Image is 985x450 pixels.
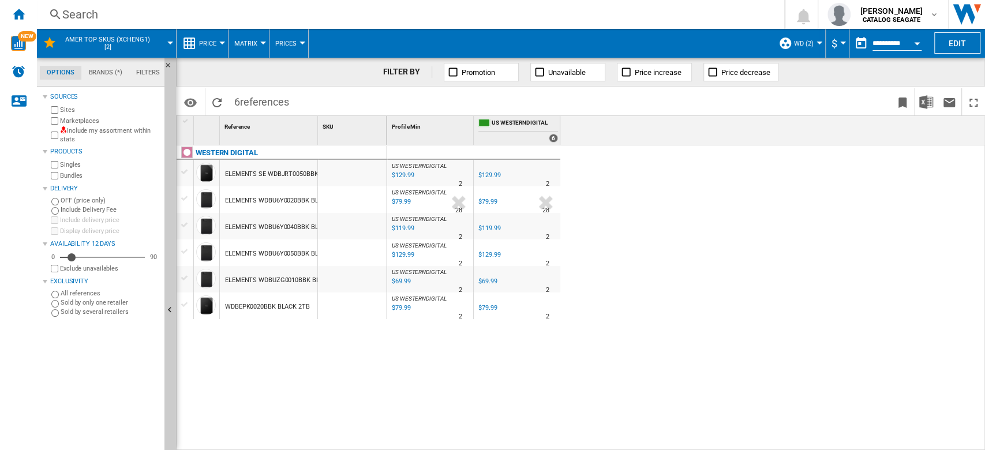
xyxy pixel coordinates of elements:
[477,276,497,287] div: $69.99
[794,29,819,58] button: WD (2)
[51,106,58,114] input: Sites
[919,95,933,109] img: excel-24x24.png
[61,36,154,51] span: AMER TOP SKUs (xcheng1) [2]
[863,16,920,24] b: CATALOG SEAGATE
[275,29,302,58] button: Prices
[60,264,160,273] label: Exclude unavailables
[444,63,519,81] button: Promotion
[50,147,160,156] div: Products
[205,88,229,115] button: Reload
[48,253,58,261] div: 0
[164,58,178,78] button: Hide
[50,184,160,193] div: Delivery
[617,63,692,81] button: Price increase
[320,116,387,134] div: SKU Sort None
[392,242,446,249] span: US WESTERNDIGITAL
[51,207,59,215] input: Include Delivery Fee
[12,65,25,78] img: alerts-logo.svg
[51,172,58,179] input: Bundles
[392,189,446,196] span: US WESTERNDIGITAL
[826,29,849,58] md-menu: Currency
[392,295,446,302] span: US WESTERNDIGITAL
[390,170,414,181] div: Last updated : Friday, 19 September 2025 04:31
[827,3,851,26] img: profile.jpg
[392,163,446,169] span: US WESTERNDIGITAL
[60,252,145,263] md-slider: Availability
[40,66,81,80] md-tab-item: Options
[860,5,923,17] span: [PERSON_NAME]
[455,205,462,216] div: Delivery Time : 28 days
[60,227,160,235] label: Display delivery price
[229,88,295,112] span: 6
[478,277,497,285] div: $69.99
[234,40,257,47] span: Matrix
[546,284,549,296] div: Delivery Time : 2 days
[392,216,446,222] span: US WESTERNDIGITAL
[390,196,410,208] div: Last updated : Friday, 19 September 2025 04:31
[530,63,605,81] button: Unavailable
[196,116,219,134] div: Sort None
[721,68,770,77] span: Price decrease
[50,277,160,286] div: Exclusivity
[492,119,558,129] span: US WESTERNDIGITAL
[546,311,549,322] div: Delivery Time : 2 days
[323,123,334,130] span: SKU
[234,29,263,58] div: Matrix
[51,117,58,125] input: Marketplaces
[50,92,160,102] div: Sources
[477,170,500,181] div: $129.99
[459,311,462,322] div: Delivery Time : 2 days
[51,227,58,235] input: Display delivery price
[225,187,343,214] div: ELEMENTS WDBU6Y0020BBK BLACK 2TB
[51,198,59,205] input: OFF (price only)
[61,29,166,58] button: AMER TOP SKUs (xcheng1) [2]
[225,294,310,320] div: WDBEPK0020BBK BLACK 2TB
[224,123,250,130] span: Reference
[546,231,549,243] div: Delivery Time : 2 days
[199,29,222,58] button: Price
[542,205,549,216] div: Delivery Time : 28 days
[60,126,160,144] label: Include my assortment within stats
[61,298,160,307] label: Sold by only one retailer
[51,291,59,298] input: All references
[225,267,344,294] div: ELEMENTS WDBUZG0010BBK BLACK 1TB
[392,269,446,275] span: US WESTERNDIGITAL
[549,134,558,142] div: 6 offers sold by US WESTERNDIGITAL
[18,31,36,42] span: NEW
[778,29,819,58] div: WD (2)
[478,224,500,232] div: $119.99
[462,68,495,77] span: Promotion
[832,29,843,58] button: $
[320,116,387,134] div: Sort None
[938,88,961,115] button: Send this report by email
[51,216,58,224] input: Include delivery price
[635,68,681,77] span: Price increase
[60,106,160,114] label: Sites
[61,205,160,214] label: Include Delivery Fee
[62,6,754,22] div: Search
[794,40,814,47] span: WD (2)
[147,253,160,261] div: 90
[392,123,421,130] span: Profile Min
[275,40,297,47] span: Prices
[51,161,58,168] input: Singles
[478,251,500,258] div: $129.99
[182,29,222,58] div: Price
[476,116,560,145] div: US WESTERNDIGITAL 6 offers sold by US WESTERNDIGITAL
[389,116,473,134] div: Profile Min Sort None
[11,36,26,51] img: wise-card.svg
[891,88,914,115] button: Bookmark this report
[703,63,778,81] button: Price decrease
[477,196,497,208] div: $79.99
[459,258,462,269] div: Delivery Time : 2 days
[459,284,462,296] div: Delivery Time : 2 days
[548,68,586,77] span: Unavailable
[51,300,59,307] input: Sold by only one retailer
[61,196,160,205] label: OFF (price only)
[60,171,160,180] label: Bundles
[60,216,160,224] label: Include delivery price
[390,223,414,234] div: Last updated : Friday, 19 September 2025 04:31
[390,302,410,314] div: Last updated : Friday, 19 September 2025 04:31
[60,117,160,125] label: Marketplaces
